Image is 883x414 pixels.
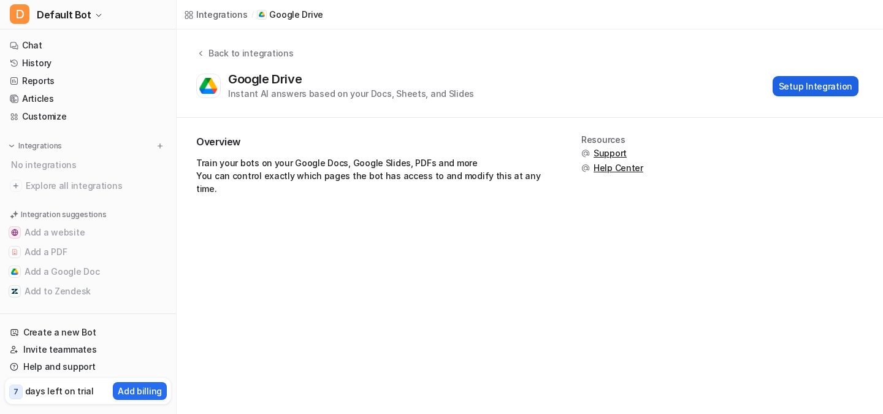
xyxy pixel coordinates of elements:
img: explore all integrations [10,180,22,192]
p: Integrations [18,141,62,151]
button: Add a Google DocAdd a Google Doc [5,262,171,282]
img: expand menu [7,142,16,150]
div: No integrations [7,155,171,175]
p: Train your bots on your Google Docs, Google Slides, PDFs and more You can control exactly which p... [196,156,552,195]
button: Integrations [5,140,66,152]
img: Add to Zendesk [11,288,18,295]
div: Instant AI answers based on your Docs, Sheets, and Slides [228,87,474,100]
a: Chat [5,37,171,54]
span: Default Bot [37,6,91,23]
button: Help Center [581,162,643,174]
a: Google Drive iconGoogle Drive [257,9,323,21]
button: Add to ZendeskAdd to Zendesk [5,282,171,301]
a: Explore all integrations [5,177,171,194]
span: / [251,9,254,20]
p: 7 [13,386,18,397]
a: Articles [5,90,171,107]
a: Help and support [5,358,171,375]
img: Google Drive icon [259,12,265,17]
img: Add a Google Doc [11,268,18,275]
p: Google Drive [269,9,323,21]
button: Setup Integration [773,76,858,96]
span: Help Center [594,162,643,174]
button: Add a websiteAdd a website [5,223,171,242]
span: Explore all integrations [26,176,166,196]
img: Add a PDF [11,248,18,256]
h2: Overview [196,135,552,149]
a: Invite teammates [5,341,171,358]
a: Customize [5,108,171,125]
div: Resources [581,135,643,145]
button: Add a PDFAdd a PDF [5,242,171,262]
button: Back to integrations [196,47,293,72]
img: Add a website [11,229,18,236]
img: Google Drive logo [199,77,218,94]
button: Add billing [113,382,167,400]
img: support.svg [581,149,590,158]
p: Integration suggestions [21,209,106,220]
div: Google Drive [228,72,307,86]
img: menu_add.svg [156,142,164,150]
a: Integrations [184,8,248,21]
a: History [5,55,171,72]
button: Support [581,147,643,159]
a: Create a new Bot [5,324,171,341]
span: Support [594,147,627,159]
a: Reports [5,72,171,90]
p: days left on trial [25,385,94,397]
span: D [10,4,29,24]
div: Integrations [196,8,248,21]
p: Add billing [118,385,162,397]
img: support.svg [581,164,590,172]
div: Back to integrations [205,47,293,59]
